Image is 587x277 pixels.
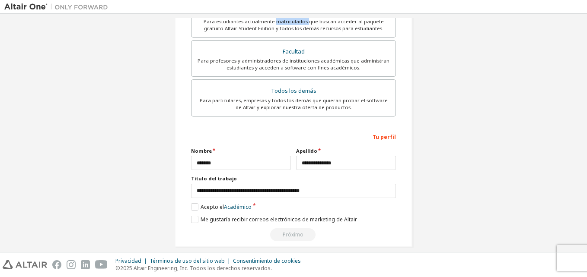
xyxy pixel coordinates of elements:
[224,203,252,211] a: Académico
[115,264,306,272] p: ©
[191,175,396,182] label: Título del trabajo
[233,258,306,264] div: Consentimiento de cookies
[191,148,291,154] label: Nombre
[296,148,396,154] label: Apellido
[197,57,390,71] div: Para profesores y administradores de instituciones académicas que administran estudiantes y acced...
[67,260,76,269] img: instagram.svg
[191,129,396,143] div: Tu perfil
[3,260,47,269] img: altair_logo.svg
[115,258,150,264] div: Privacidad
[197,85,390,97] div: Todos los demás
[95,260,108,269] img: youtube.svg
[150,258,233,264] div: Términos de uso del sitio web
[197,18,390,32] div: Para estudiantes actualmente matriculados que buscan acceder al paquete gratuito Altair Student E...
[197,46,390,58] div: Facultad
[52,260,61,269] img: facebook.svg
[191,203,252,211] label: Acepto el
[81,260,90,269] img: linkedin.svg
[191,216,357,223] label: Me gustaría recibir correos electrónicos de marketing de Altair
[191,228,396,241] div: Email already exists
[197,97,390,111] div: Para particulares, empresas y todos los demás que quieran probar el software de Altair y explorar...
[4,3,112,11] img: Altair Uno
[120,264,272,272] font: 2025 Altair Engineering, Inc. Todos los derechos reservados.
